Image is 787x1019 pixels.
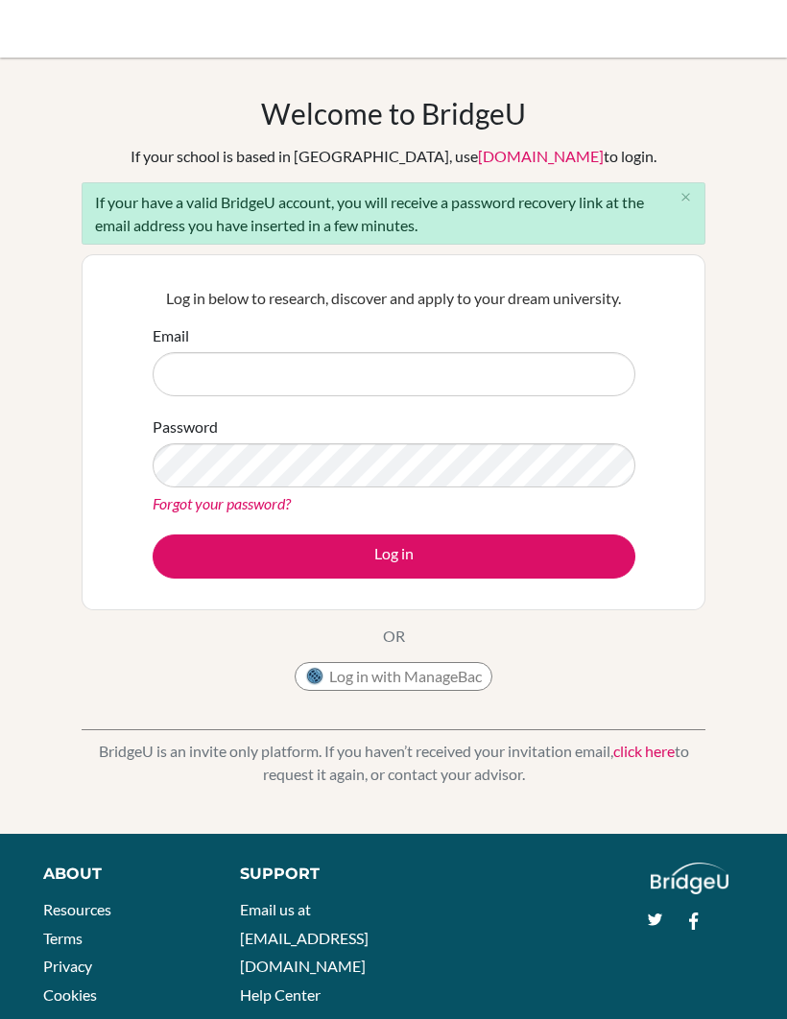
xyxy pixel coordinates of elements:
p: BridgeU is an invite only platform. If you haven’t received your invitation email, to request it ... [82,740,705,786]
p: Log in below to research, discover and apply to your dream university. [153,287,635,310]
p: OR [383,625,405,648]
a: Privacy [43,957,92,975]
label: Email [153,324,189,347]
label: Password [153,415,218,438]
h1: Welcome to BridgeU [261,96,526,130]
a: Email us at [EMAIL_ADDRESS][DOMAIN_NAME] [240,900,369,975]
div: Support [240,863,376,886]
i: close [679,190,693,204]
a: Help Center [240,985,321,1004]
a: Cookies [43,985,97,1004]
div: If your have a valid BridgeU account, you will receive a password recovery link at the email addr... [82,182,705,245]
div: If your school is based in [GEOGRAPHIC_DATA], use to login. [131,145,656,168]
img: logo_white@2x-f4f0deed5e89b7ecb1c2cc34c3e3d731f90f0f143d5ea2071677605dd97b5244.png [651,863,728,894]
a: Terms [43,929,83,947]
button: Log in with ManageBac [295,662,492,691]
div: About [43,863,197,886]
button: Log in [153,534,635,579]
a: Resources [43,900,111,918]
a: Forgot your password? [153,494,291,512]
a: click here [613,742,675,760]
a: [DOMAIN_NAME] [478,147,604,165]
button: Close [666,183,704,212]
